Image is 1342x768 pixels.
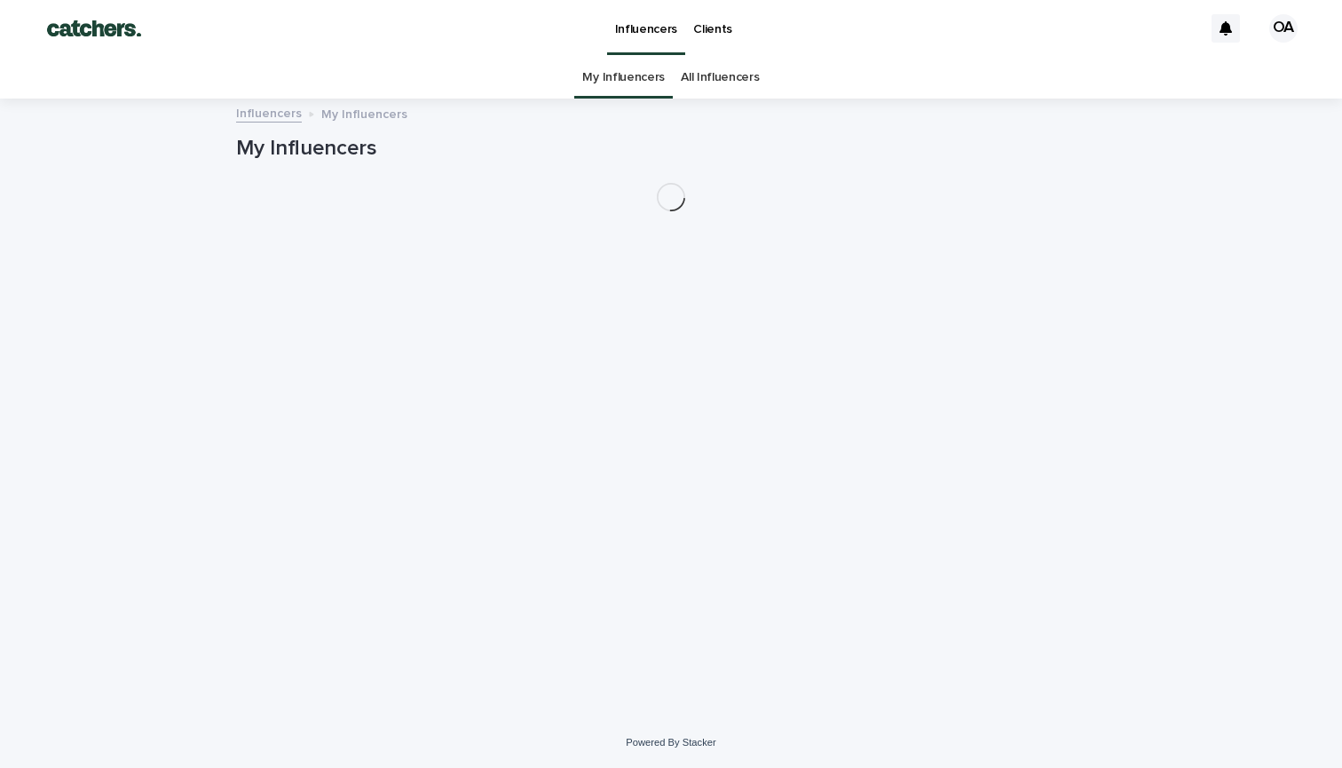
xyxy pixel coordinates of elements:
p: My Influencers [321,103,407,123]
h1: My Influencers [236,136,1106,162]
a: All Influencers [681,57,759,99]
a: Powered By Stacker [626,737,715,748]
a: Influencers [236,102,302,123]
img: v2itfyCJQeeYoQfrvWhc [36,11,153,46]
a: My Influencers [582,57,665,99]
div: OA [1269,14,1298,43]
